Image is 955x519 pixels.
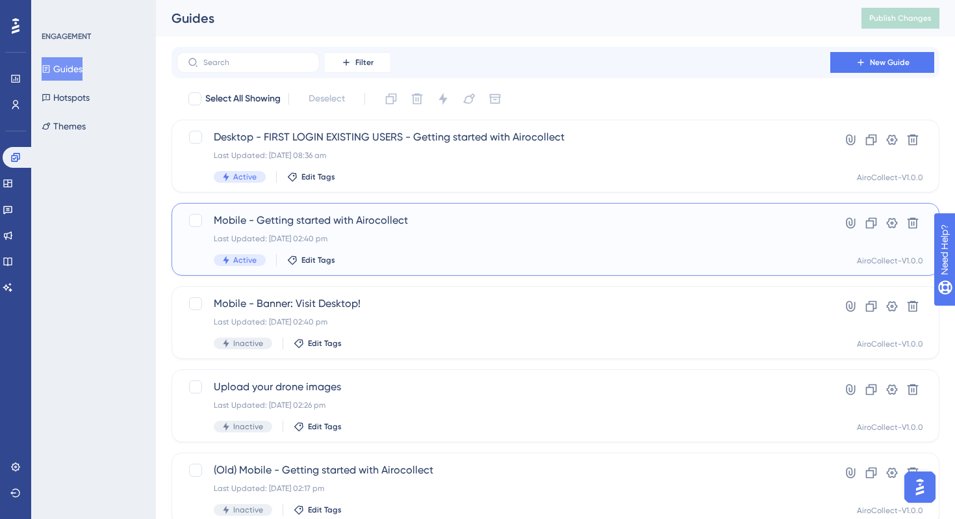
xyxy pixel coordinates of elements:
button: Filter [325,52,390,73]
button: Edit Tags [294,338,342,349]
span: Desktop - FIRST LOGIN EXISTING USERS - Getting started with Airocollect [214,129,793,145]
span: Edit Tags [308,338,342,349]
span: Publish Changes [869,13,932,23]
div: AiroCollect-V1.0.0 [857,422,923,432]
button: Edit Tags [294,505,342,515]
div: Last Updated: [DATE] 02:40 pm [214,317,793,327]
button: Edit Tags [287,255,335,265]
button: Publish Changes [861,8,939,29]
button: Edit Tags [287,172,335,182]
span: Mobile - Getting started with Airocollect [214,213,793,228]
span: Active [233,172,257,182]
div: ENGAGEMENT [42,31,91,42]
input: Search [203,58,309,67]
div: Last Updated: [DATE] 08:36 am [214,150,793,161]
div: Last Updated: [DATE] 02:40 pm [214,233,793,244]
span: Mobile - Banner: Visit Desktop! [214,296,793,312]
span: Inactive [233,505,263,515]
span: Edit Tags [308,505,342,515]
span: Edit Tags [308,421,342,432]
button: Edit Tags [294,421,342,432]
span: Need Help? [31,3,81,19]
span: Edit Tags [301,172,335,182]
iframe: UserGuiding AI Assistant Launcher [900,468,939,507]
div: AiroCollect-V1.0.0 [857,339,923,349]
span: (Old) Mobile - Getting started with Airocollect [214,462,793,478]
span: Active [233,255,257,265]
div: AiroCollect-V1.0.0 [857,256,923,266]
div: Guides [172,9,829,27]
button: Guides [42,57,83,81]
span: Select All Showing [205,91,281,107]
span: Deselect [309,91,345,107]
button: Hotspots [42,86,90,109]
button: New Guide [830,52,934,73]
div: Last Updated: [DATE] 02:26 pm [214,400,793,410]
div: AiroCollect-V1.0.0 [857,172,923,183]
span: Upload your drone images [214,379,793,395]
span: Inactive [233,338,263,349]
div: AiroCollect-V1.0.0 [857,505,923,516]
span: New Guide [870,57,910,68]
button: Themes [42,114,86,138]
button: Deselect [297,87,357,111]
span: Inactive [233,421,263,432]
div: Last Updated: [DATE] 02:17 pm [214,483,793,494]
span: Filter [355,57,374,68]
span: Edit Tags [301,255,335,265]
